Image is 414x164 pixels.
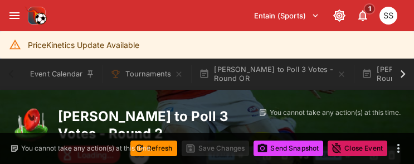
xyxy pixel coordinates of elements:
button: Event Calendar [23,59,101,90]
button: Sam Somerville [376,3,401,28]
button: Select Tenant [247,7,326,25]
button: open drawer [4,6,25,26]
button: Tournaments [104,59,190,90]
button: Toggle light/dark mode [329,6,349,26]
span: 1 [364,3,376,15]
button: Close Event [328,141,387,156]
button: Send Snapshot [254,141,323,156]
p: You cannot take any action(s) at this time. [270,108,401,118]
button: [PERSON_NAME] to Poll 3 Votes - Round OR [192,59,353,90]
img: PriceKinetics Logo [25,4,47,27]
button: Notifications [353,6,373,26]
button: more [392,142,405,155]
h2: Copy To Clipboard [58,108,258,142]
div: PriceKinetics Update Available [28,35,139,55]
div: Sam Somerville [379,7,397,25]
p: You cannot take any action(s) at this time. [21,143,152,153]
img: australian_rules.png [13,108,49,143]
